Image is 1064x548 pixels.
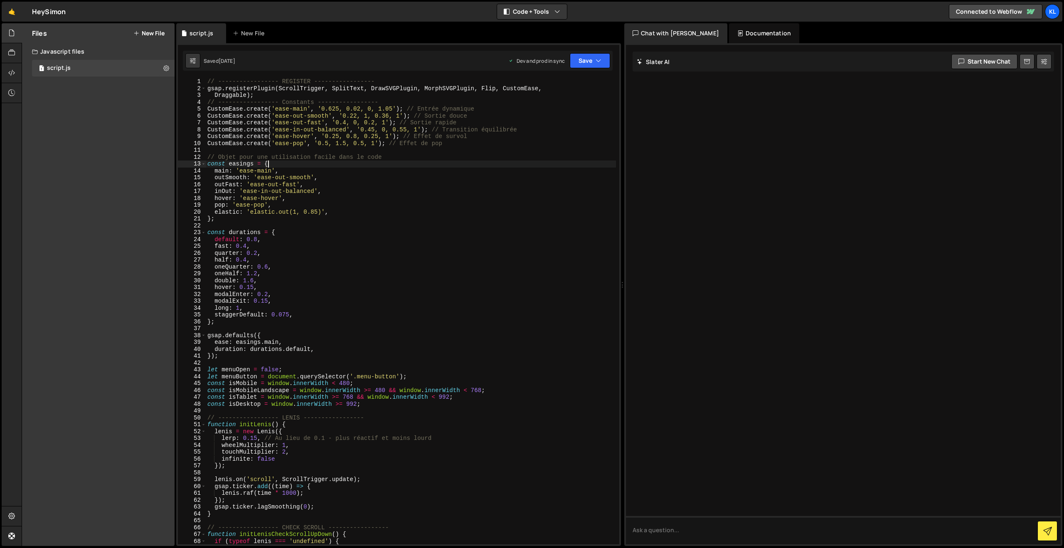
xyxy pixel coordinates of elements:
[32,29,47,38] h2: Files
[178,325,206,332] div: 37
[178,126,206,133] div: 8
[178,202,206,209] div: 19
[178,160,206,168] div: 13
[178,99,206,106] div: 4
[47,64,71,72] div: script.js
[32,60,177,77] div: 16083/43150.js
[178,106,206,113] div: 5
[729,23,799,43] div: Documentation
[178,119,206,126] div: 7
[178,270,206,277] div: 29
[178,181,206,188] div: 16
[178,168,206,175] div: 14
[1045,4,1060,19] a: Kl
[178,531,206,538] div: 67
[178,147,206,154] div: 11
[178,92,206,99] div: 3
[178,490,206,497] div: 61
[178,229,206,236] div: 23
[178,511,206,518] div: 64
[178,538,206,545] div: 68
[178,188,206,195] div: 17
[178,291,206,298] div: 32
[22,43,175,60] div: Javascript files
[178,250,206,257] div: 26
[178,277,206,284] div: 30
[190,29,213,37] div: script.js
[178,462,206,469] div: 57
[178,318,206,326] div: 36
[32,7,66,17] div: HeySimon
[178,415,206,422] div: 50
[178,456,206,463] div: 56
[178,215,206,222] div: 21
[178,353,206,360] div: 41
[133,30,165,37] button: New File
[178,339,206,346] div: 39
[178,264,206,271] div: 28
[949,4,1042,19] a: Connected to Webflow
[951,54,1017,69] button: Start new chat
[178,209,206,216] div: 20
[178,284,206,291] div: 31
[178,78,206,85] div: 1
[178,401,206,408] div: 48
[637,58,670,66] h2: Slater AI
[178,373,206,380] div: 44
[178,360,206,367] div: 42
[178,449,206,456] div: 55
[178,497,206,504] div: 62
[178,407,206,415] div: 49
[178,140,206,147] div: 10
[178,243,206,250] div: 25
[219,57,235,64] div: [DATE]
[178,332,206,339] div: 38
[178,366,206,373] div: 43
[497,4,567,19] button: Code + Tools
[178,133,206,140] div: 9
[178,311,206,318] div: 35
[508,57,565,64] div: Dev and prod in sync
[39,66,44,72] span: 1
[570,53,610,68] button: Save
[178,85,206,92] div: 2
[178,483,206,490] div: 60
[178,435,206,442] div: 53
[178,113,206,120] div: 6
[233,29,268,37] div: New File
[624,23,727,43] div: Chat with [PERSON_NAME]
[178,257,206,264] div: 27
[178,428,206,435] div: 52
[178,380,206,387] div: 45
[178,469,206,476] div: 58
[178,421,206,428] div: 51
[178,476,206,483] div: 59
[178,305,206,312] div: 34
[178,174,206,181] div: 15
[178,504,206,511] div: 63
[178,524,206,531] div: 66
[178,517,206,524] div: 65
[178,387,206,394] div: 46
[178,442,206,449] div: 54
[178,154,206,161] div: 12
[204,57,235,64] div: Saved
[178,236,206,243] div: 24
[178,298,206,305] div: 33
[178,394,206,401] div: 47
[2,2,22,22] a: 🤙
[178,195,206,202] div: 18
[178,346,206,353] div: 40
[178,222,206,230] div: 22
